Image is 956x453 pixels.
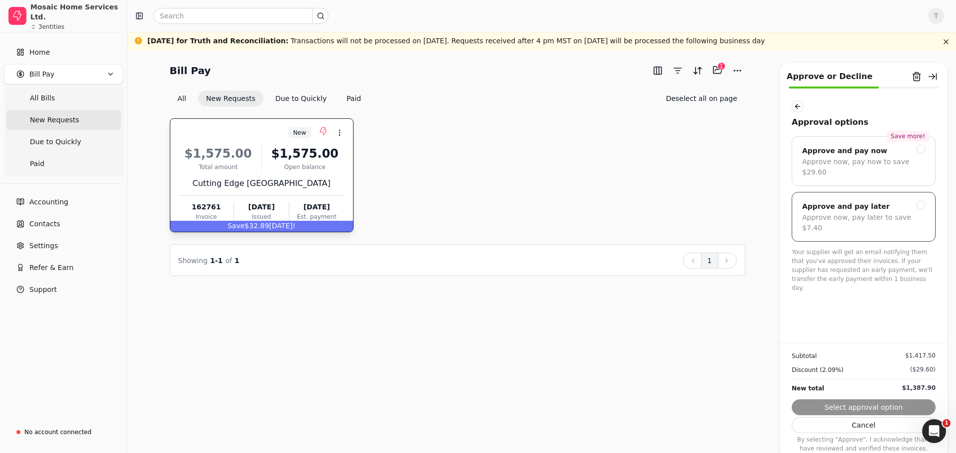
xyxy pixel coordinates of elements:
div: Approval options [792,116,936,128]
div: Est. payment [289,212,344,221]
span: 1 [235,257,239,265]
div: Subtotal [792,351,817,361]
div: Approve and pay later [802,200,890,212]
div: 3 entities [38,24,64,30]
div: $1,417.50 [905,351,936,360]
div: Invoice [179,212,234,221]
a: No account connected [4,423,123,441]
h2: Bill Pay [170,63,211,79]
div: Save more! [887,131,929,142]
div: $1,575.00 [266,145,344,163]
div: Invoice filter options [170,91,369,106]
a: Accounting [4,192,123,212]
span: [DATE]! [269,222,295,230]
a: Home [4,42,123,62]
span: Contacts [29,219,60,229]
span: 1 - 1 [210,257,223,265]
div: ($29.60) [910,365,936,374]
span: New [293,128,306,137]
div: Total amount [179,163,257,172]
p: Your supplier will get an email notifying them that you've approved their invoices. If your suppl... [792,248,936,292]
button: New Requests [198,91,263,106]
span: Settings [29,241,58,251]
div: [DATE] [289,202,344,212]
div: New total [792,383,824,393]
span: Refer & Earn [29,263,74,273]
a: Settings [4,236,123,256]
div: Discount (2.09%) [792,365,843,375]
button: Cancel [792,417,936,433]
div: Approve and pay now [802,145,887,157]
div: Mosaic Home Services Ltd. [30,2,119,22]
button: Support [4,279,123,299]
div: 1 [717,62,725,70]
button: T [928,8,944,24]
button: 1 [701,253,718,269]
span: Accounting [29,197,68,207]
span: of [225,257,232,265]
a: Due to Quickly [6,132,121,152]
p: By selecting "Approve", I acknowledge that I have reviewed and verified these invoices. [792,435,936,453]
button: Batch (1) [710,62,725,78]
span: Home [29,47,50,58]
button: Sort [690,63,706,79]
div: $1,387.90 [902,383,936,392]
span: Showing [178,257,208,265]
div: Open balance [266,163,344,172]
div: $32.89 [170,221,353,232]
button: Refer & Earn [4,258,123,277]
div: $1,575.00 [179,145,257,163]
a: New Requests [6,110,121,130]
input: Search [153,8,329,24]
div: Approve or Decline [787,71,872,83]
iframe: Intercom live chat [922,419,946,443]
a: Paid [6,154,121,174]
button: All [170,91,194,106]
span: All Bills [30,93,55,103]
div: Approve now, pay now to save $29.60 [802,157,925,178]
span: 1 [943,419,951,427]
div: [DATE] [234,202,289,212]
span: Bill Pay [29,69,54,80]
span: Paid [30,159,44,169]
span: Due to Quickly [30,137,81,147]
div: Transactions will not be processed on [DATE]. Requests received after 4 pm MST on [DATE] will be ... [147,36,765,46]
div: Cutting Edge [GEOGRAPHIC_DATA] [179,178,344,189]
div: No account connected [24,428,92,437]
button: Deselect all on page [658,91,745,106]
button: Paid [339,91,369,106]
span: Save [228,222,244,230]
button: Bill Pay [4,64,123,84]
button: Due to Quickly [267,91,335,106]
div: 162761 [179,202,234,212]
button: More [729,63,745,79]
a: All Bills [6,88,121,108]
span: Support [29,284,57,295]
div: Issued [234,212,289,221]
span: New Requests [30,115,79,125]
span: [DATE] for Truth and Reconciliation : [147,37,288,45]
div: Approve now, pay later to save $7.40 [802,212,925,233]
a: Contacts [4,214,123,234]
